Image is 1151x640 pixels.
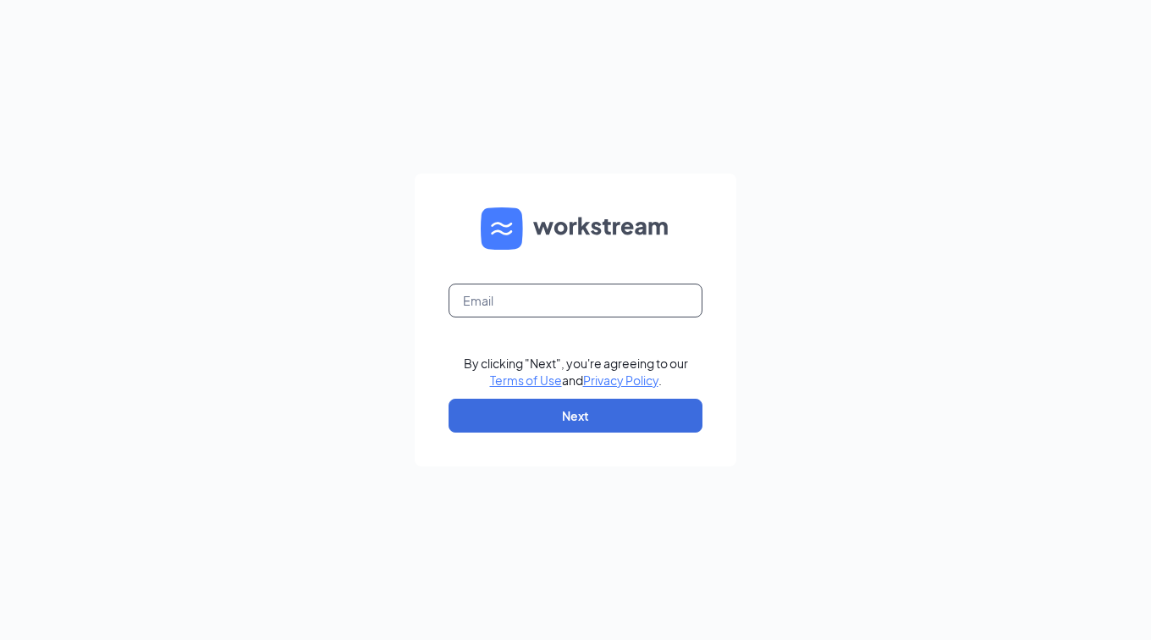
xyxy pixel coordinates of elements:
[449,284,702,317] input: Email
[464,355,688,389] div: By clicking "Next", you're agreeing to our and .
[583,372,658,388] a: Privacy Policy
[449,399,702,433] button: Next
[481,207,670,250] img: WS logo and Workstream text
[490,372,562,388] a: Terms of Use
